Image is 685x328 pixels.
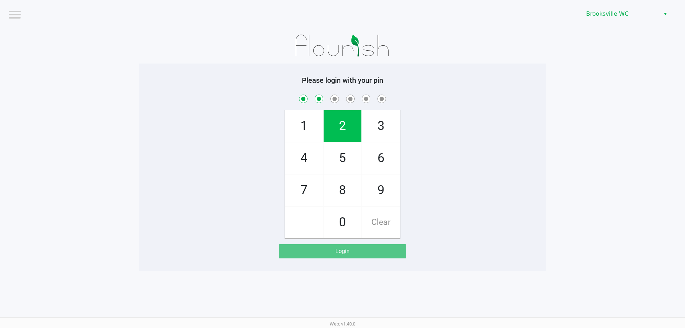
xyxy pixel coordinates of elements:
span: 8 [324,175,361,206]
button: Select [660,7,670,20]
h5: Please login with your pin [144,76,541,85]
span: 2 [324,110,361,142]
span: 0 [324,207,361,238]
span: Web: v1.40.0 [330,321,355,327]
span: Brooksville WC [586,10,656,18]
span: 4 [285,142,323,174]
span: Clear [362,207,400,238]
span: 3 [362,110,400,142]
span: 5 [324,142,361,174]
span: 6 [362,142,400,174]
span: 1 [285,110,323,142]
span: 7 [285,175,323,206]
span: 9 [362,175,400,206]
